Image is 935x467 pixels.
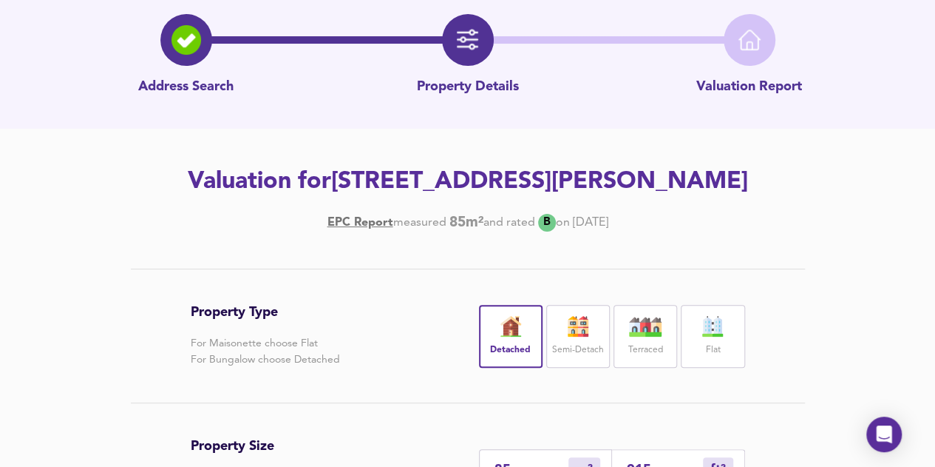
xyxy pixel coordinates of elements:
[50,166,886,198] h2: Valuation for [STREET_ADDRESS][PERSON_NAME]
[696,78,802,97] p: Valuation Report
[191,304,340,320] h3: Property Type
[628,341,663,360] label: Terraced
[560,316,596,337] img: house-icon
[327,214,608,232] div: [DATE]
[490,341,531,360] label: Detached
[138,78,234,97] p: Address Search
[191,335,340,368] p: For Maisonette choose Flat For Bungalow choose Detached
[546,305,610,368] div: Semi-Detach
[738,29,761,51] img: home-icon
[457,29,479,51] img: filter-icon
[627,316,664,337] img: house-icon
[866,417,902,452] div: Open Intercom Messenger
[327,215,393,231] a: EPC Report
[483,215,535,231] div: and rated
[479,305,543,368] div: Detached
[552,341,604,360] label: Semi-Detach
[191,438,410,454] h3: Property Size
[556,215,570,231] div: on
[694,316,731,337] img: flat-icon
[681,305,744,368] div: Flat
[417,78,519,97] p: Property Details
[449,215,483,231] b: 85 m²
[705,341,720,360] label: Flat
[171,25,201,55] img: search-icon
[538,214,556,232] div: B
[613,305,677,368] div: Terraced
[492,316,529,337] img: house-icon
[393,215,446,231] div: measured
